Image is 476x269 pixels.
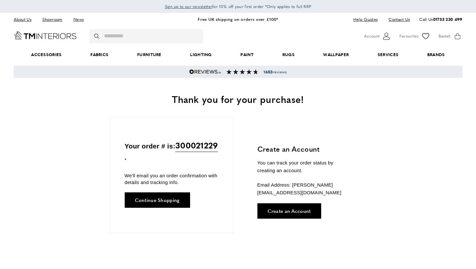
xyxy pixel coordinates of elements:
a: Lighting [176,45,226,64]
p: We'll email you an order confirmation with details and tracking info. [125,172,219,186]
span: reviews [263,69,287,74]
a: Fabrics [76,45,123,64]
a: Rugs [268,45,309,64]
button: Search [94,29,101,43]
a: Create an Account [257,203,321,219]
span: for 10% off your first order *Only applies to full RRP [165,4,312,9]
span: Account [364,33,380,39]
a: Paint [226,45,268,64]
span: Sign up to our newsletter [165,4,213,9]
a: Sign up to our newsletter [165,3,213,10]
span: Create an Account [268,208,311,213]
span: Thank you for your purchase! [172,92,304,106]
a: Go to Home page [14,31,77,39]
a: News [69,15,88,24]
a: Showroom [38,15,67,24]
a: Favourites [399,31,430,41]
p: Email Address: [PERSON_NAME][EMAIL_ADDRESS][DOMAIN_NAME] [257,181,352,197]
a: Services [363,45,413,64]
a: Continue Shopping [125,192,190,208]
p: You can track your order status by creating an account. [257,159,352,174]
p: Your order # is: . [125,139,219,163]
a: Wallpaper [309,45,363,64]
span: 300021229 [175,139,218,152]
a: 01733 230 499 [433,16,463,22]
a: About Us [14,15,36,24]
img: Reviews section [226,69,258,74]
p: Call Us [419,16,462,23]
strong: 1653 [263,69,272,75]
span: Continue Shopping [135,198,180,202]
button: Customer Account [364,31,391,41]
a: Contact Us [384,15,410,24]
a: Brands [413,45,459,64]
img: Reviews.io 5 stars [189,69,221,74]
span: Favourites [399,33,419,39]
a: Free UK shipping on orders over £100* [198,16,278,22]
h3: Create an Account [257,144,352,154]
span: Accessories [17,45,76,64]
a: Furniture [123,45,176,64]
a: Help Guides [348,15,382,24]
